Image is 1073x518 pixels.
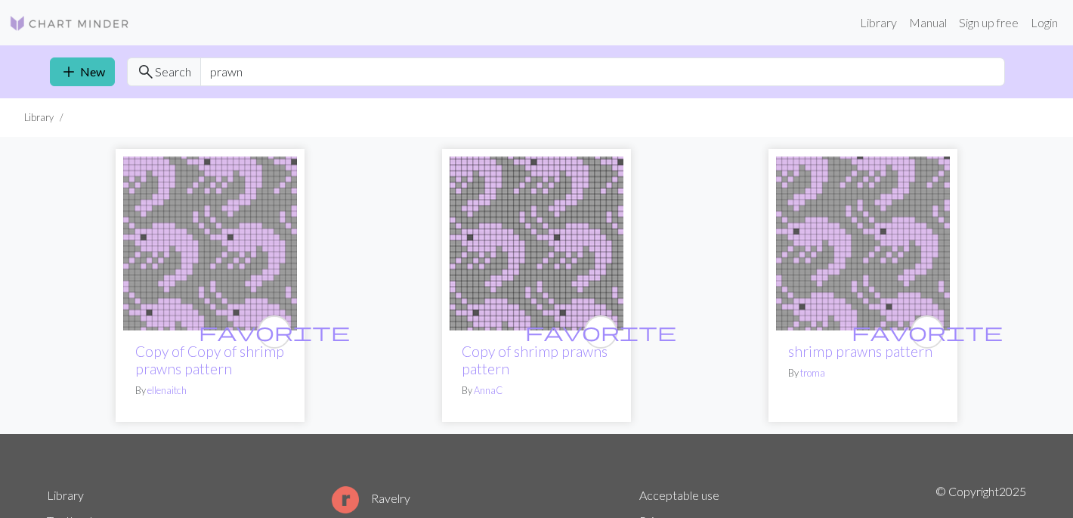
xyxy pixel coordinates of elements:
[903,8,953,38] a: Manual
[332,491,410,505] a: Ravelry
[47,488,84,502] a: Library
[852,320,1003,343] span: favorite
[450,234,623,249] a: prawns pattern
[155,63,191,81] span: Search
[776,234,950,249] a: prawns pattern
[525,320,676,343] span: favorite
[788,343,932,360] a: shrimp prawns pattern
[639,488,719,502] a: Acceptable use
[584,315,617,349] button: favourite
[199,320,350,343] span: favorite
[474,384,502,396] a: AnnaC
[135,383,285,398] p: By
[332,486,359,513] img: Ravelry logo
[147,384,187,396] a: ellenaitch
[9,14,130,33] img: Logo
[525,317,676,347] i: favourite
[911,315,944,349] button: favourite
[123,234,297,249] a: prawns pattern
[135,343,284,377] a: Copy of Copy of shrimp prawns pattern
[258,315,291,349] button: favourite
[854,8,903,38] a: Library
[450,157,623,330] img: prawns pattern
[788,366,938,380] p: By
[1025,8,1064,38] a: Login
[953,8,1025,38] a: Sign up free
[852,317,1003,347] i: favourite
[800,367,825,379] a: troma
[137,61,155,82] span: search
[60,61,78,82] span: add
[462,343,608,377] a: Copy of shrimp prawns pattern
[24,110,54,125] li: Library
[123,157,297,330] img: prawns pattern
[776,157,950,330] img: prawns pattern
[199,317,350,347] i: favourite
[462,383,611,398] p: By
[50,57,115,86] a: New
